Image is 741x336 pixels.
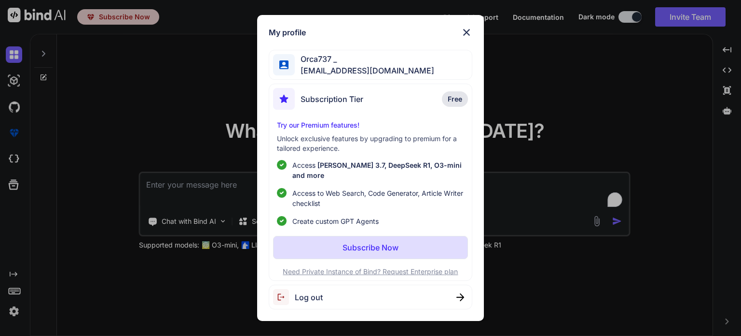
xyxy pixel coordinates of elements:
img: logout [273,289,295,305]
button: Subscribe Now [273,236,467,259]
span: Create custom GPT Agents [292,216,379,226]
p: Try our Premium features! [277,120,464,130]
span: Subscription Tier [301,93,363,105]
img: close [461,27,472,38]
p: Subscribe Now [343,242,398,253]
img: close [456,293,464,301]
img: checklist [277,188,287,198]
p: Need Private Instance of Bind? Request Enterprise plan [273,267,467,277]
h1: My profile [269,27,306,38]
span: Log out [295,292,323,303]
img: profile [279,60,288,70]
img: subscription [273,88,295,110]
p: Unlock exclusive features by upgrading to premium for a tailored experience. [277,134,464,153]
img: checklist [277,216,287,226]
img: checklist [277,160,287,170]
span: [EMAIL_ADDRESS][DOMAIN_NAME] [295,65,434,76]
p: Access [292,160,464,180]
span: [PERSON_NAME] 3.7, DeepSeek R1, O3-mini and more [292,161,462,179]
span: Orca737 _ [295,53,434,65]
span: Access to Web Search, Code Generator, Article Writer checklist [292,188,464,208]
span: Free [448,94,462,104]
